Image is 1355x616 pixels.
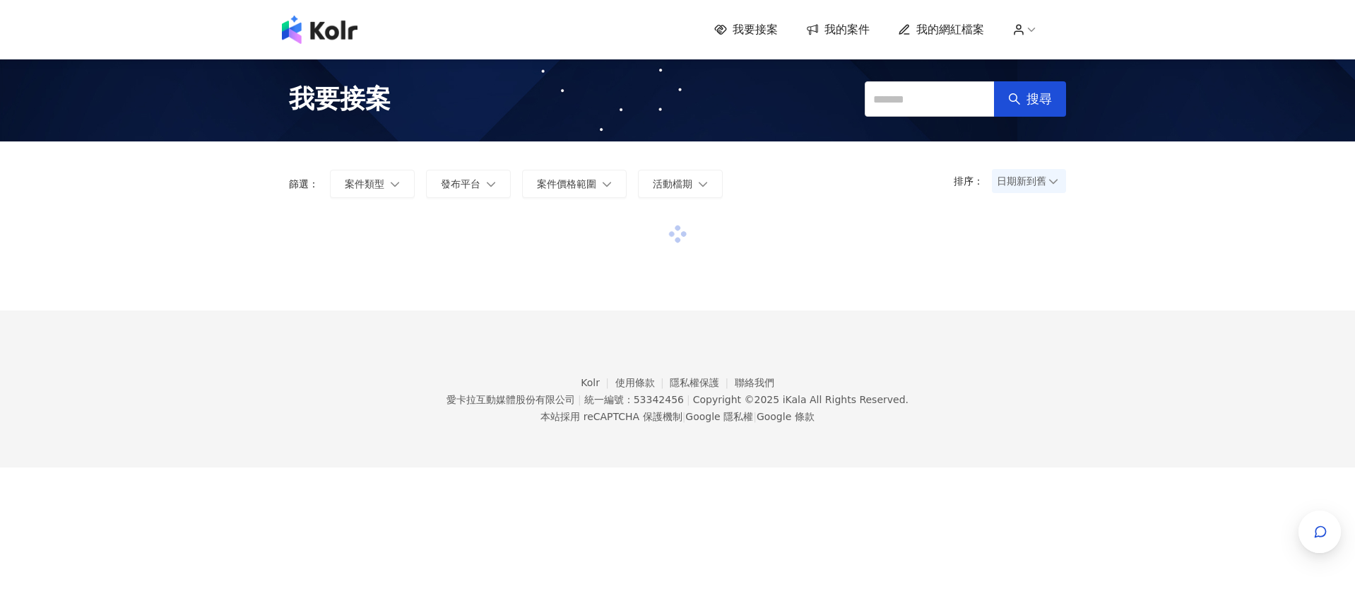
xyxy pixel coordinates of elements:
span: | [578,394,581,405]
button: 發布平台 [426,170,511,198]
img: logo [282,16,357,44]
span: | [687,394,690,405]
p: 篩選： [289,178,319,190]
a: 我的案件 [806,22,870,37]
a: Google 隱私權 [685,411,753,422]
span: 發布平台 [441,178,480,190]
span: 我的案件 [824,22,870,37]
a: 聯絡我們 [735,377,774,388]
span: | [753,411,757,422]
span: search [1008,93,1021,105]
span: | [682,411,686,422]
span: 案件類型 [345,178,384,190]
span: 我要接案 [289,81,391,117]
span: 本站採用 reCAPTCHA 保護機制 [540,408,814,425]
span: 我要接案 [733,22,778,37]
button: 活動檔期 [638,170,723,198]
a: 我的網紅檔案 [898,22,984,37]
button: 案件類型 [330,170,415,198]
div: Copyright © 2025 All Rights Reserved. [693,394,909,405]
div: 統一編號：53342456 [584,394,684,405]
span: 案件價格範圍 [537,178,596,190]
span: 活動檔期 [653,178,692,190]
a: 隱私權保護 [670,377,735,388]
button: 案件價格範圍 [522,170,627,198]
div: 愛卡拉互動媒體股份有限公司 [446,394,575,405]
a: Google 條款 [757,411,815,422]
span: 日期新到舊 [997,170,1061,192]
span: 搜尋 [1026,91,1052,107]
p: 排序： [954,175,992,187]
a: 使用條款 [615,377,670,388]
a: 我要接案 [714,22,778,37]
button: 搜尋 [994,81,1066,117]
span: 我的網紅檔案 [916,22,984,37]
a: iKala [783,394,807,405]
a: Kolr [581,377,615,388]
